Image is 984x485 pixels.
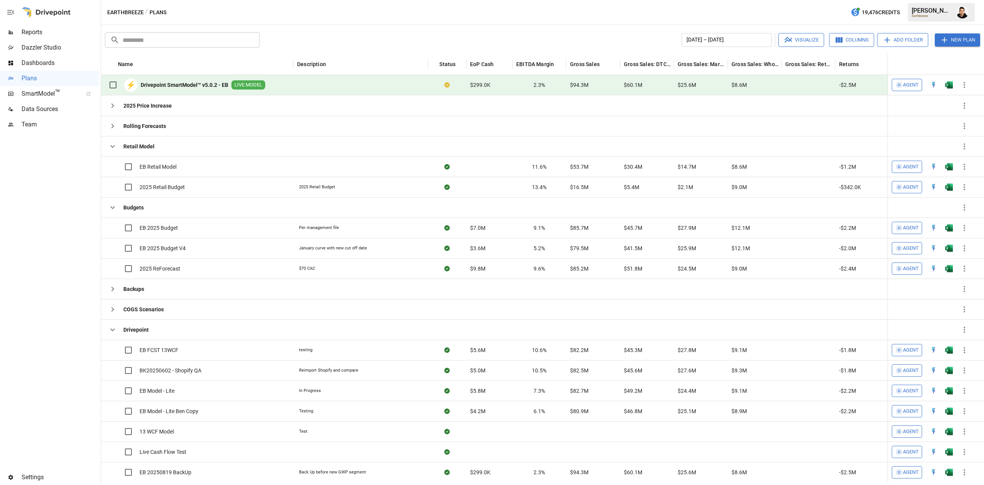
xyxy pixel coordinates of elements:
[903,224,919,233] span: Agent
[903,468,919,477] span: Agent
[624,367,642,374] span: $45.6M
[945,183,953,191] img: g5qfjXmAAAAABJRU5ErkJggg==
[839,265,856,272] span: -$2.4M
[470,244,485,252] span: $3.6M
[930,244,937,252] div: Open in Quick Edit
[892,79,922,91] button: Agent
[532,367,547,374] span: 10.5%
[785,61,833,67] div: Gross Sales: Retail
[839,407,856,415] span: -$2.2M
[839,244,856,252] span: -$2.0M
[145,8,148,17] div: /
[930,387,937,395] img: quick-edit-flash.b8aec18c.svg
[945,367,953,374] div: Open in Excel
[570,163,588,171] span: $53.7M
[945,428,953,435] div: Open in Excel
[123,204,144,211] b: Budgets
[945,163,953,171] div: Open in Excel
[123,102,172,110] b: 2025 Price Increase
[945,224,953,232] div: Open in Excel
[678,346,696,354] span: $27.8M
[444,183,450,191] div: Sync complete
[892,405,922,417] button: Agent
[444,367,450,374] div: Sync complete
[534,468,545,476] span: 2.3%
[570,387,588,395] span: $82.7M
[123,306,164,313] b: COGS Scenarios
[140,387,175,395] span: EB Model - Lite
[930,224,937,232] div: Open in Quick Edit
[945,265,953,272] div: Open in Excel
[570,468,588,476] span: $94.3M
[945,346,953,354] img: g5qfjXmAAAAABJRU5ErkJggg==
[903,407,919,416] span: Agent
[678,61,725,67] div: Gross Sales: Marketplace
[532,346,547,354] span: 10.6%
[945,448,953,456] img: g5qfjXmAAAAABJRU5ErkJggg==
[930,367,937,374] img: quick-edit-flash.b8aec18c.svg
[945,407,953,415] img: g5qfjXmAAAAABJRU5ErkJggg==
[624,244,642,252] span: $41.5M
[945,387,953,395] img: g5qfjXmAAAAABJRU5ErkJggg==
[123,143,155,150] b: Retail Model
[930,468,937,476] div: Open in Quick Edit
[140,346,178,354] span: EB FCST 13WCF
[22,74,99,83] span: Plans
[892,446,922,458] button: Agent
[903,427,919,436] span: Agent
[140,265,180,272] span: 2025 ReForecast
[532,183,547,191] span: 13.4%
[22,58,99,68] span: Dashboards
[930,183,937,191] img: quick-edit-flash.b8aec18c.svg
[299,347,312,353] div: testing
[532,163,547,171] span: 11.6%
[444,81,450,89] div: Your plan has changes in Excel that are not reflected in the Drivepoint Data Warehouse, select "S...
[444,428,450,435] div: Sync complete
[624,387,642,395] span: $49.2M
[930,448,937,456] div: Open in Quick Edit
[678,387,696,395] span: $24.4M
[55,88,60,98] span: ™
[140,224,178,232] span: EB 2025 Budget
[930,81,937,89] img: quick-edit-flash.b8aec18c.svg
[624,61,671,67] div: Gross Sales: DTC Online
[140,367,201,374] span: BK20250602 - Shopify QA
[299,184,335,190] div: 2025 Retail Budget
[945,428,953,435] img: g5qfjXmAAAAABJRU5ErkJggg==
[945,265,953,272] img: g5qfjXmAAAAABJRU5ErkJggg==
[444,346,450,354] div: Sync complete
[862,8,900,17] span: 19,476 Credits
[678,407,696,415] span: $25.1M
[681,33,772,47] button: [DATE] – [DATE]
[624,163,642,171] span: $30.4M
[470,61,494,67] div: EoP Cash
[892,425,922,438] button: Agent
[678,183,693,191] span: $2.1M
[534,81,545,89] span: 2.3%
[624,407,642,415] span: $46.8M
[945,163,953,171] img: g5qfjXmAAAAABJRU5ErkJggg==
[140,468,191,476] span: EB 20250819 BackUp
[570,407,588,415] span: $80.9M
[945,468,953,476] img: g5qfjXmAAAAABJRU5ErkJggg==
[930,265,937,272] div: Open in Quick Edit
[903,244,919,253] span: Agent
[839,183,861,191] span: -$342.0K
[534,244,545,252] span: 5.2%
[930,428,937,435] div: Open in Quick Edit
[903,81,919,90] span: Agent
[470,367,485,374] span: $5.0M
[930,244,937,252] img: quick-edit-flash.b8aec18c.svg
[624,468,642,476] span: $60.1M
[516,61,554,67] div: EBITDA Margin
[930,163,937,171] img: quick-edit-flash.b8aec18c.svg
[299,225,339,231] div: Per management file
[118,61,133,67] div: Name
[22,28,99,37] span: Reports
[930,468,937,476] img: quick-edit-flash.b8aec18c.svg
[945,224,953,232] img: g5qfjXmAAAAABJRU5ErkJggg==
[678,265,696,272] span: $24.5M
[839,468,856,476] span: -$2.5M
[892,222,922,234] button: Agent
[956,6,969,18] img: Francisco Sanchez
